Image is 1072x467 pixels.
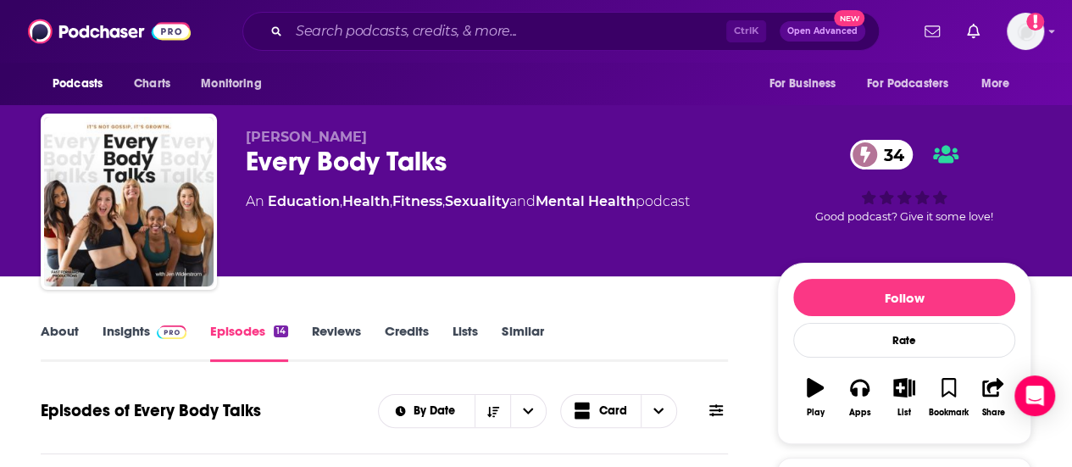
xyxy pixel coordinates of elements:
[509,193,536,209] span: and
[53,72,103,96] span: Podcasts
[385,323,429,362] a: Credits
[379,405,475,417] button: open menu
[390,193,392,209] span: ,
[850,140,913,170] a: 34
[103,323,186,362] a: InsightsPodchaser Pro
[157,325,186,339] img: Podchaser Pro
[134,72,170,96] span: Charts
[44,117,214,286] img: Every Body Talks
[242,12,880,51] div: Search podcasts, credits, & more...
[981,72,1010,96] span: More
[981,408,1004,418] div: Share
[971,367,1015,428] button: Share
[445,193,509,209] a: Sexuality
[793,323,1015,358] div: Rate
[807,408,825,418] div: Play
[793,279,1015,316] button: Follow
[189,68,283,100] button: open menu
[726,20,766,42] span: Ctrl K
[1026,13,1044,31] svg: Add a profile image
[926,367,970,428] button: Bookmark
[378,394,547,428] h2: Choose List sort
[442,193,445,209] span: ,
[780,21,865,42] button: Open AdvancedNew
[475,395,510,427] button: Sort Direction
[757,68,857,100] button: open menu
[882,367,926,428] button: List
[918,17,947,46] a: Show notifications dropdown
[777,129,1031,234] div: 34Good podcast? Give it some love!
[502,323,543,362] a: Similar
[560,394,677,428] button: Choose View
[849,408,871,418] div: Apps
[41,68,125,100] button: open menu
[201,72,261,96] span: Monitoring
[837,367,881,428] button: Apps
[897,408,911,418] div: List
[929,408,969,418] div: Bookmark
[41,323,79,362] a: About
[123,68,181,100] a: Charts
[536,193,636,209] a: Mental Health
[599,405,627,417] span: Card
[210,323,288,362] a: Episodes14
[1007,13,1044,50] span: Logged in as Ashley_Beenen
[340,193,342,209] span: ,
[453,323,478,362] a: Lists
[342,193,390,209] a: Health
[510,395,546,427] button: open menu
[1007,13,1044,50] button: Show profile menu
[787,27,858,36] span: Open Advanced
[969,68,1031,100] button: open menu
[246,129,367,145] span: [PERSON_NAME]
[960,17,986,46] a: Show notifications dropdown
[246,192,690,212] div: An podcast
[769,72,836,96] span: For Business
[834,10,864,26] span: New
[41,400,261,421] h1: Episodes of Every Body Talks
[867,140,913,170] span: 34
[414,405,461,417] span: By Date
[793,367,837,428] button: Play
[268,193,340,209] a: Education
[1007,13,1044,50] img: User Profile
[856,68,973,100] button: open menu
[289,18,726,45] input: Search podcasts, credits, & more...
[28,15,191,47] img: Podchaser - Follow, Share and Rate Podcasts
[815,210,993,223] span: Good podcast? Give it some love!
[274,325,288,337] div: 14
[867,72,948,96] span: For Podcasters
[392,193,442,209] a: Fitness
[312,323,361,362] a: Reviews
[1014,375,1055,416] div: Open Intercom Messenger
